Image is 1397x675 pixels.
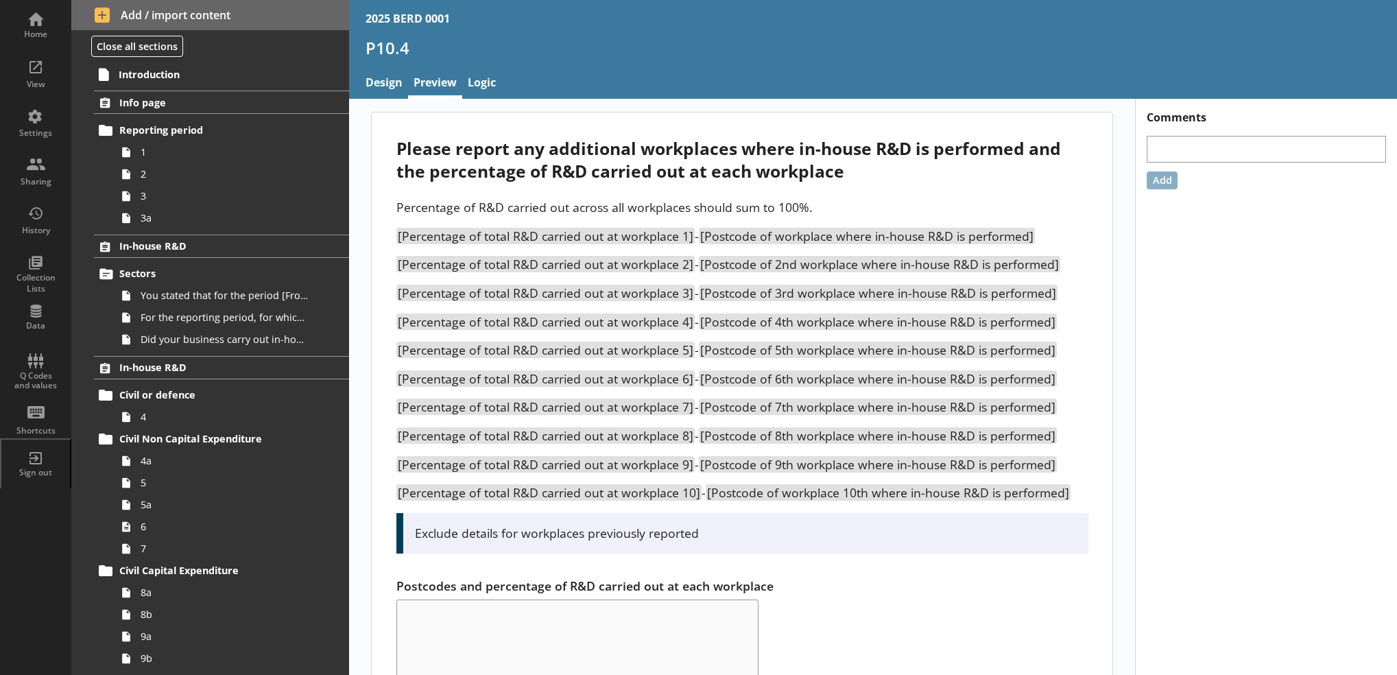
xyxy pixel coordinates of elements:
li: In-house R&DSectorsYou stated that for the period [From] to [To], [Ru Name] carried out in-house ... [71,235,349,351]
span: 1 [141,145,309,158]
div: Settings [12,128,60,139]
div: Please report any additional workplaces where in-house R&D is performed and the percentage of R&D... [396,137,1088,182]
span: In-house R&D [119,239,303,252]
a: Logic [462,69,501,99]
a: 3a [115,207,349,229]
a: Civil or defence [94,384,349,406]
p: - [396,484,1088,501]
a: Info page [94,91,349,114]
p: - [396,370,1088,387]
a: 5a [115,494,349,516]
a: 2 [115,163,349,185]
span: 4a [141,454,309,467]
a: 4a [115,450,349,472]
a: For the reporting period, for which of the following product codes has your business carried out ... [115,307,349,329]
div: Home [12,29,60,40]
span: [Percentage of total R&D carried out at workplace 1] [396,228,695,244]
a: 9a [115,626,349,648]
span: [Postcode of 7th workplace where in-house R&D is performed] [699,399,1057,415]
button: Close all sections [91,36,183,57]
a: Did your business carry out in-house R&D for any other product codes? [115,329,349,351]
p: Exclude details for workplaces previously reported [415,525,1076,541]
a: 6 [115,516,349,538]
span: [Percentage of total R&D carried out at workplace 2] [396,256,695,272]
span: [Postcode of 9th workplace where in-house R&D is performed] [699,456,1057,473]
p: - [396,342,1088,358]
span: [Percentage of total R&D carried out at workplace 10] [396,484,702,501]
span: For the reporting period, for which of the following product codes has your business carried out ... [141,311,309,324]
li: SectorsYou stated that for the period [From] to [To], [Ru Name] carried out in-house R&D. Is this... [100,263,350,351]
div: Sharing [12,176,60,187]
span: [Percentage of total R&D carried out at workplace 9] [396,456,695,473]
span: 5a [141,498,309,511]
span: [Percentage of total R&D carried out at workplace 5] [396,342,695,358]
span: [Postcode of 4th workplace where in-house R&D is performed] [699,313,1057,330]
span: Did your business carry out in-house R&D for any other product codes? [141,333,309,346]
span: [Postcode of 6th workplace where in-house R&D is performed] [699,370,1057,387]
span: Civil Non Capital Expenditure [119,432,303,445]
span: 4 [141,410,309,423]
div: History [12,225,60,236]
p: - [396,427,1088,444]
div: Shortcuts [12,425,60,436]
span: Info page [119,96,303,109]
a: 8b [115,604,349,626]
li: Civil Non Capital Expenditure4a55a67 [100,428,350,560]
p: - [396,228,1088,244]
span: 7 [141,542,309,555]
span: [Postcode of 8th workplace where in-house R&D is performed] [699,427,1057,444]
p: - [396,285,1088,301]
a: Reporting period [94,119,349,141]
span: 6 [141,520,309,533]
span: [Postcode of 3rd workplace where in-house R&D is performed] [699,285,1058,301]
p: - [396,399,1088,415]
p: - [396,456,1088,473]
span: Introduction [119,68,303,81]
div: Q Codes and values [12,371,60,391]
span: 5 [141,476,309,489]
a: Civil Non Capital Expenditure [94,428,349,450]
span: 8b [141,608,309,621]
a: 3 [115,185,349,207]
span: 8a [141,586,309,599]
span: 3 [141,189,309,202]
div: Data [12,320,60,331]
h1: Comments [1136,99,1397,125]
div: 2025 BERD 0001 [366,11,450,26]
div: Collection Lists [12,272,60,294]
span: [Postcode of workplace 10th where in-house R&D is performed] [706,484,1071,501]
li: Civil or defence4 [100,384,350,428]
span: In-house R&D [119,361,303,374]
a: In-house R&D [94,356,349,379]
p: - [396,256,1088,272]
p: Percentage of R&D carried out across all workplaces should sum to 100%. [396,199,1088,215]
p: - [396,313,1088,330]
a: Civil Capital Expenditure [94,560,349,582]
span: [Percentage of total R&D carried out at workplace 7] [396,399,695,415]
a: Sectors [94,263,349,285]
a: 9b [115,648,349,670]
span: [Postcode of 5th workplace where in-house R&D is performed] [699,342,1057,358]
span: 3a [141,211,309,224]
h1: P10.4 [366,37,1381,58]
span: [Percentage of total R&D carried out at workplace 8] [396,427,695,444]
a: 7 [115,538,349,560]
span: 9b [141,652,309,665]
a: 5 [115,472,349,494]
span: Sectors [119,267,303,280]
span: [Postcode of workplace where in-house R&D is performed] [699,228,1035,244]
span: Reporting period [119,123,303,137]
a: Design [360,69,408,99]
span: 2 [141,167,309,180]
span: [Percentage of total R&D carried out at workplace 4] [396,313,695,330]
a: 1 [115,141,349,163]
span: [Percentage of total R&D carried out at workplace 3] [396,285,695,301]
span: Civil or defence [119,388,303,401]
div: View [12,79,60,90]
span: You stated that for the period [From] to [To], [Ru Name] carried out in-house R&D. Is this correct? [141,289,309,302]
a: Preview [408,69,462,99]
span: Add / import content [95,8,326,23]
a: Introduction [93,63,349,85]
span: [Percentage of total R&D carried out at workplace 6] [396,370,695,387]
span: 9a [141,630,309,643]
